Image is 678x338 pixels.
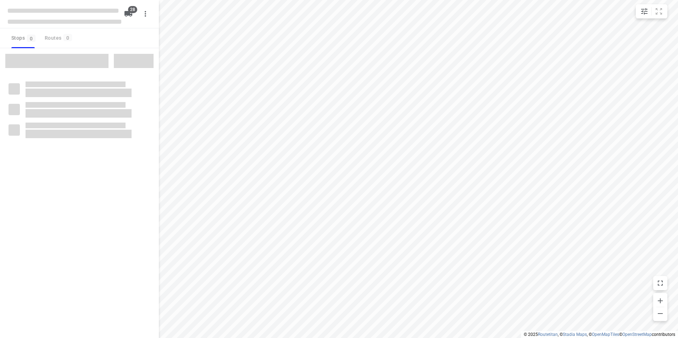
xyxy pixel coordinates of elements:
a: OpenStreetMap [622,332,652,337]
a: Stadia Maps [563,332,587,337]
a: Routetitan [538,332,558,337]
button: Map settings [637,4,651,18]
div: small contained button group [636,4,667,18]
a: OpenMapTiles [592,332,619,337]
li: © 2025 , © , © © contributors [524,332,675,337]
